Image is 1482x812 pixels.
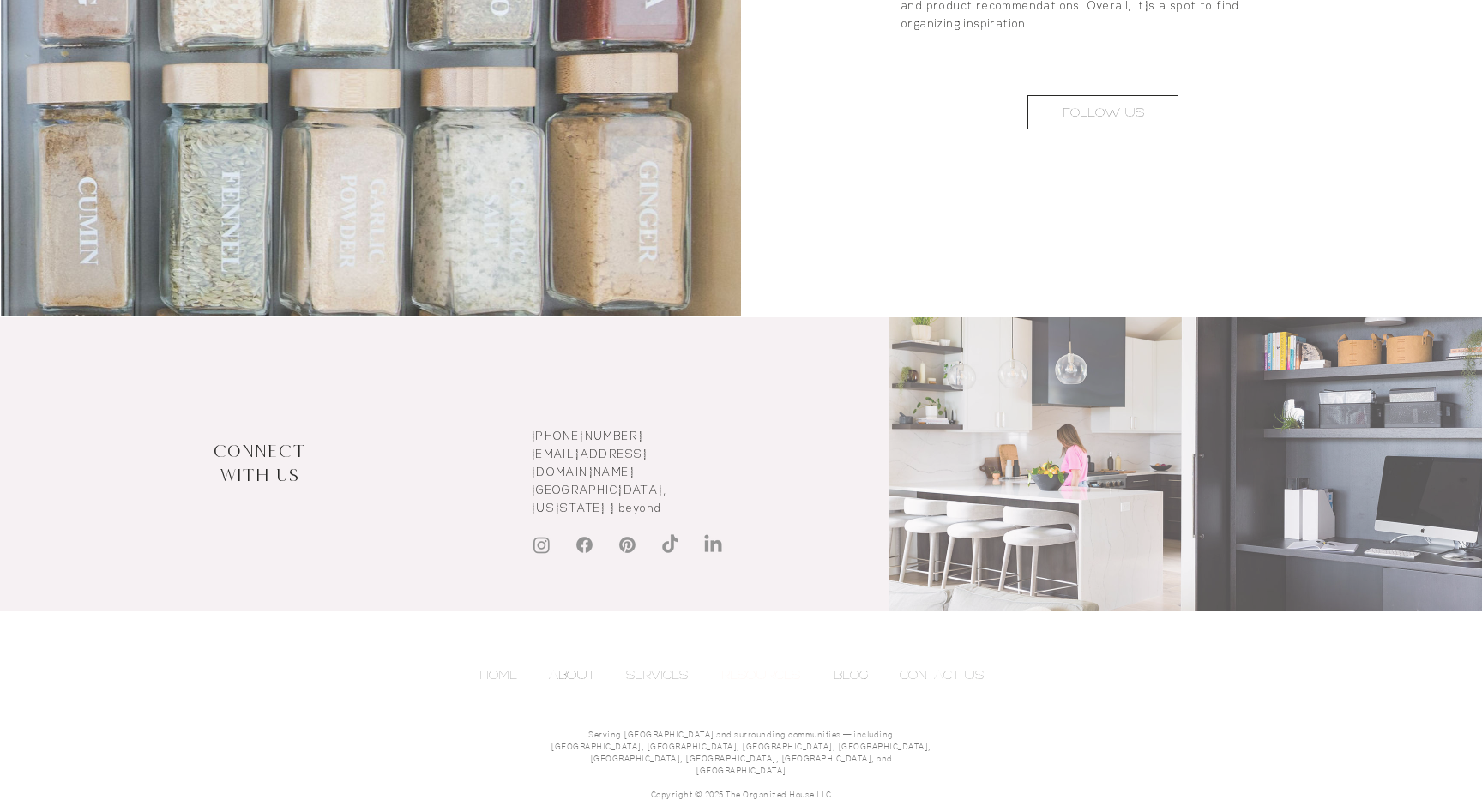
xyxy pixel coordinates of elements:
[825,662,891,688] a: BLOG
[531,446,648,479] span: [EMAIL_ADDRESS][DOMAIN_NAME]
[891,662,1008,688] a: CONTACT US
[471,662,540,688] a: HOME
[213,441,306,460] span: Connect
[889,317,1482,638] img: Q2untitled-7277-Enhanced-NR.jpg
[471,662,526,688] p: HOME
[531,446,648,479] a: [EMAIL_ADDRESS][DOMAIN_NAME]​
[617,534,638,556] img: Pinterest
[540,662,604,688] p: ABOUT
[617,662,696,688] p: SERVICES
[891,662,992,688] p: CONTACT US
[713,662,825,688] a: RESOURCES
[825,662,877,688] p: BLOG
[574,534,595,556] img: Facebook
[660,534,681,556] img: TikTok
[531,428,644,443] a: [PHONE_NUMBER]
[651,791,832,799] span: Copyright © 2025 The Organized House LLC
[713,662,809,688] p: RESOURCES
[471,662,1008,688] nav: Site
[540,662,617,688] a: ABOUT
[531,534,552,556] img: Instagram
[1027,95,1178,129] a: FOLLOW US
[219,465,299,484] span: With Us
[702,534,724,556] img: LinkedIn
[617,662,713,688] a: SERVICES
[551,731,931,775] span: Serving [GEOGRAPHIC_DATA] and surrounding communities — including [GEOGRAPHIC_DATA], [GEOGRAPHIC_...
[531,534,724,556] ul: Social Bar
[531,482,666,515] span: [GEOGRAPHIC_DATA], [US_STATE] + beyond
[1063,104,1144,122] span: FOLLOW US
